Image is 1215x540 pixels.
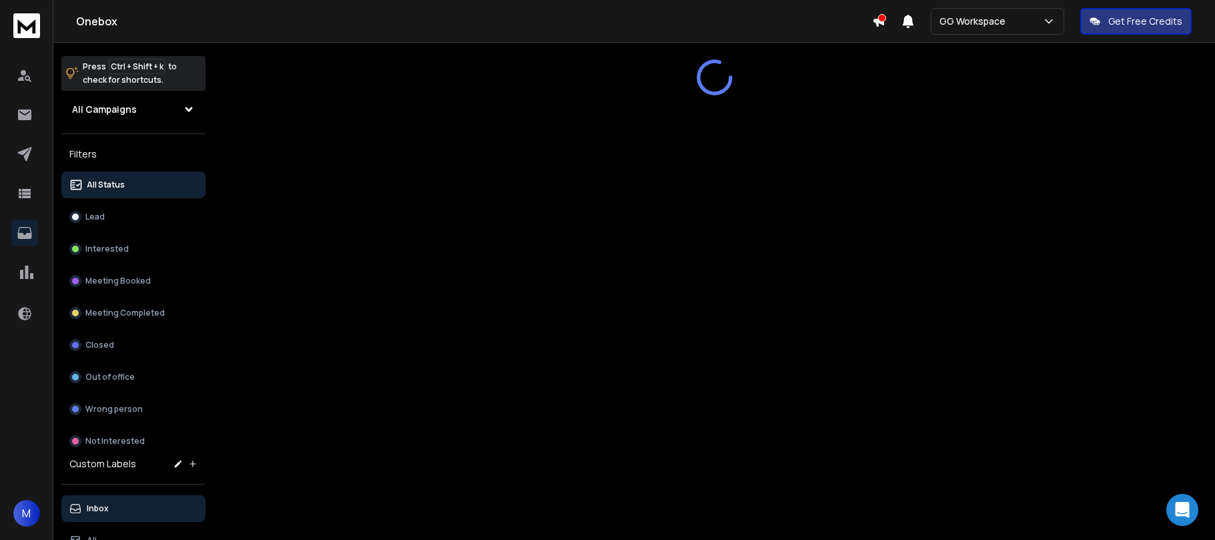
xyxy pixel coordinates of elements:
p: All Status [87,180,125,190]
h3: Filters [61,145,206,164]
p: Out of office [85,372,135,382]
h1: All Campaigns [72,103,137,116]
h3: Custom Labels [69,457,136,471]
button: Meeting Completed [61,300,206,326]
p: Lead [85,212,105,222]
button: Out of office [61,364,206,390]
button: All Status [61,172,206,198]
img: logo [13,13,40,38]
p: Interested [85,244,129,254]
p: GG Workspace [939,15,1011,28]
p: Get Free Credits [1108,15,1182,28]
button: Lead [61,204,206,230]
p: Closed [85,340,114,350]
button: Closed [61,332,206,358]
p: Meeting Completed [85,308,165,318]
p: Meeting Booked [85,276,151,286]
button: Inbox [61,495,206,522]
button: Not Interested [61,428,206,455]
p: Not Interested [85,436,145,447]
h1: Onebox [76,13,872,29]
button: M [13,500,40,527]
div: Open Intercom Messenger [1166,494,1198,526]
span: Ctrl + Shift + k [109,59,165,74]
button: Get Free Credits [1080,8,1192,35]
p: Inbox [87,503,109,514]
button: Meeting Booked [61,268,206,294]
button: Interested [61,236,206,262]
button: All Campaigns [61,96,206,123]
button: Wrong person [61,396,206,423]
p: Wrong person [85,404,143,415]
p: Press to check for shortcuts. [83,60,177,87]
